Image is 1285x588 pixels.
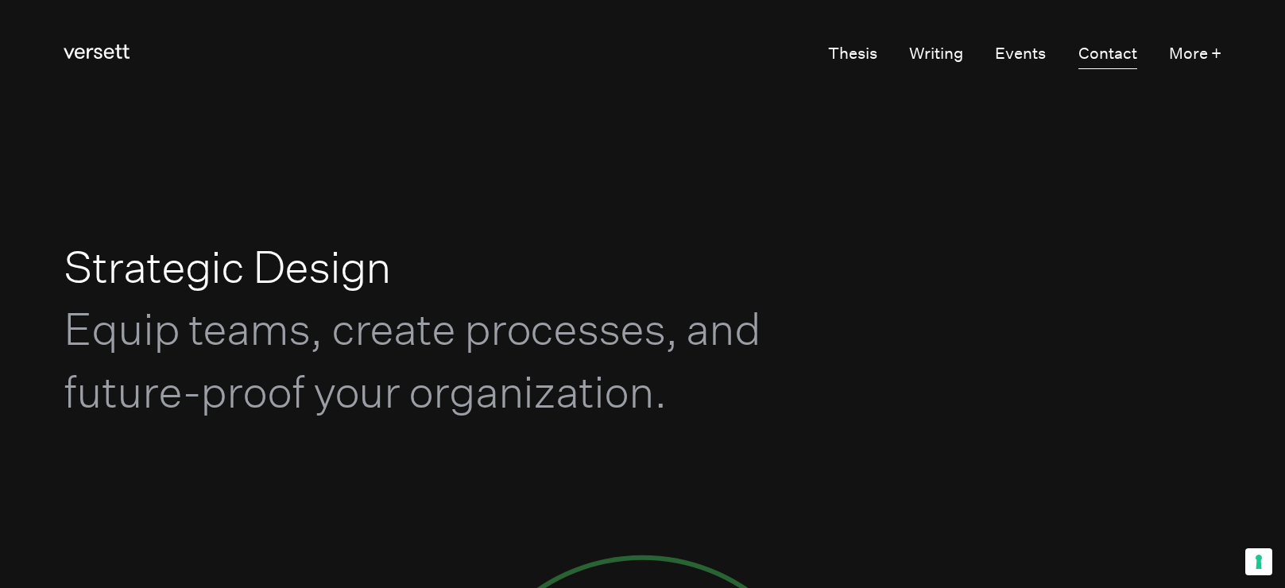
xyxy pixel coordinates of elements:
[909,39,963,69] a: Writing
[828,39,877,69] a: Thesis
[64,235,779,423] h1: Strategic Design
[64,302,761,417] span: Equip teams, create processes, and future-proof your organization.
[1245,548,1272,575] button: Your consent preferences for tracking technologies
[1078,39,1137,69] a: Contact
[1169,39,1221,69] button: More +
[995,39,1046,69] a: Events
